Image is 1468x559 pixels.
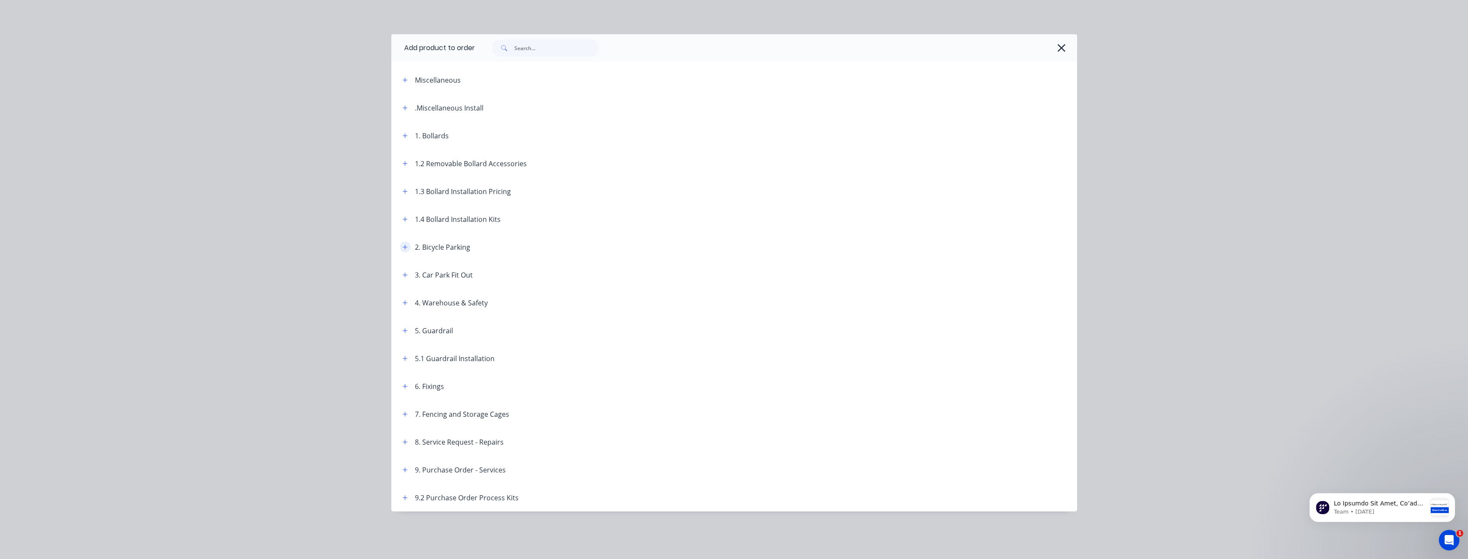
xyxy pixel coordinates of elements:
[514,39,599,57] input: Search...
[415,131,449,141] div: 1. Bollards
[415,465,506,475] div: 9. Purchase Order - Services
[415,214,501,224] div: 1.4 Bollard Installation Kits
[415,158,527,169] div: 1.2 Removable Bollard Accessories
[415,242,470,252] div: 2. Bicycle Parking
[415,409,509,419] div: 7. Fencing and Storage Cages
[415,381,444,392] div: 6. Fixings
[415,493,519,503] div: 9.2 Purchase Order Process Kits
[37,24,129,516] span: Lo Ipsumdo Sit Amet, Co’ad elitse doe temp incididu utlabor etdolorem al enim admi veniamqu nos e...
[37,32,130,40] p: Message from Team, sent 2w ago
[415,437,504,447] div: 8. Service Request - Repairs
[415,353,495,364] div: 5.1 Guardrail Installation
[1439,530,1459,550] iframe: Intercom live chat
[415,298,488,308] div: 4. Warehouse & Safety
[1297,476,1468,536] iframe: Intercom notifications message
[415,326,453,336] div: 5. Guardrail
[1456,530,1463,537] span: 1
[415,186,511,197] div: 1.3 Bollard Installation Pricing
[415,270,473,280] div: 3. Car Park Fit Out
[415,75,461,85] div: Miscellaneous
[391,34,475,62] div: Add product to order
[415,103,483,113] div: .Miscellaneous Install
